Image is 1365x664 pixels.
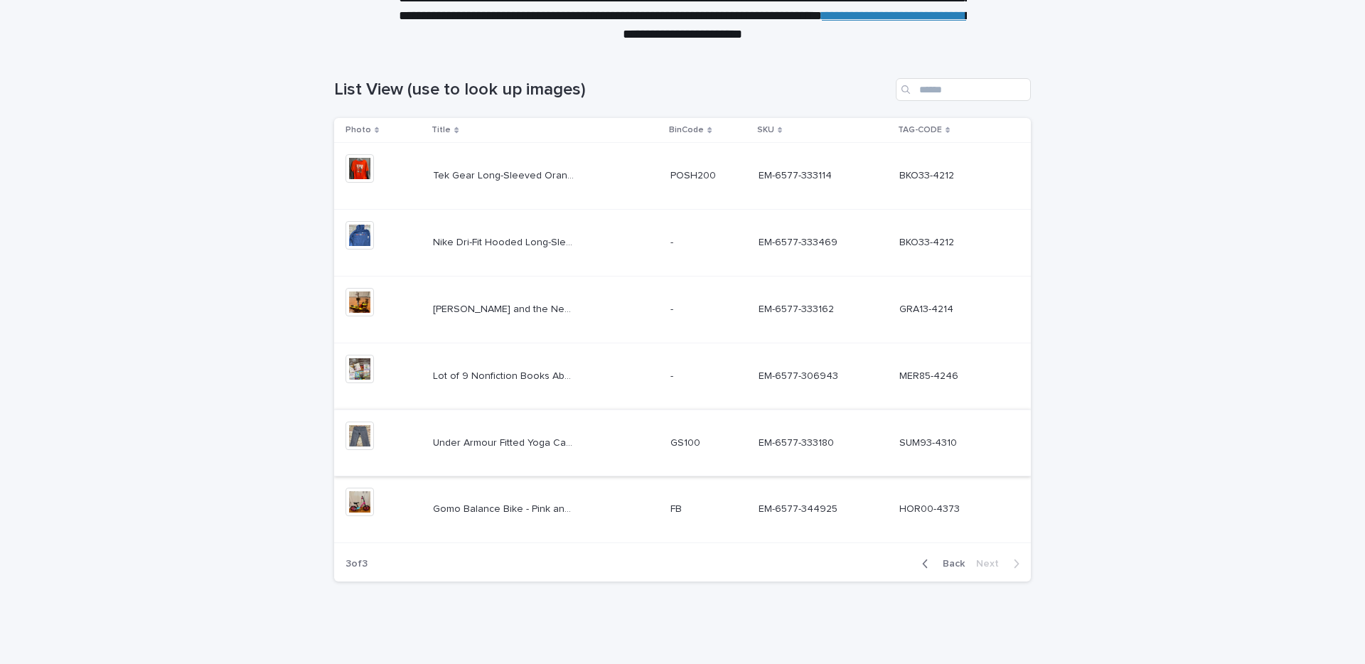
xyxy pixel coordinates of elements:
p: HOR00-4373 [899,500,963,515]
tr: Under Armour Fitted Yoga Capri Pants 5Under Armour Fitted Yoga Capri Pants 5 GS100GS100 EM-6577-3... [334,409,1031,476]
span: Back [934,559,965,569]
p: - [670,234,676,249]
tr: Nike Dri-Fit Hooded Long-Sleeved Shirt 12Nike Dri-Fit Hooded Long-Sleeved Shirt 12 -- EM-6577-333... [334,210,1031,277]
p: EM-6577-333180 [759,434,837,449]
tr: [PERSON_NAME] and the Neverland Pirates Ship One Size[PERSON_NAME] and the Neverland Pirates Ship... [334,276,1031,343]
h1: List View (use to look up images) [334,80,890,100]
p: GRA13-4214 [899,301,956,316]
p: Gomo Balance Bike - Pink and Teal One Size [433,500,578,515]
p: FB [670,500,685,515]
p: Jake and the Neverland Pirates Ship One Size [433,301,578,316]
button: Back [911,557,970,570]
p: - [670,301,676,316]
p: TAG-CODE [898,122,942,138]
p: Title [432,122,451,138]
p: Lot of 9 Nonfiction Books About Animals [433,368,578,382]
tr: Tek Gear Long-Sleeved Orange Basketball Shirt LargeTek Gear Long-Sleeved Orange Basketball Shirt ... [334,143,1031,210]
input: Search [896,78,1031,101]
p: BinCode [669,122,704,138]
p: Tek Gear Long-Sleeved Orange Basketball Shirt Large [433,167,578,182]
tr: Gomo Balance Bike - Pink and Teal One SizeGomo Balance Bike - Pink and Teal One Size FBFB EM-6577... [334,476,1031,543]
p: 3 of 3 [334,547,379,582]
tr: Lot of 9 Nonfiction Books About AnimalsLot of 9 Nonfiction Books About Animals -- EM-6577-306943E... [334,343,1031,409]
p: EM-6577-344925 [759,500,840,515]
p: EM-6577-333469 [759,234,840,249]
p: EM-6577-306943 [759,368,841,382]
p: SUM93-4310 [899,434,960,449]
p: EM-6577-333162 [759,301,837,316]
p: GS100 [670,434,703,449]
p: MER85-4246 [899,368,961,382]
p: POSH200 [670,167,719,182]
p: Photo [346,122,371,138]
p: Under Armour Fitted Yoga Capri Pants 5 [433,434,578,449]
span: Next [976,559,1007,569]
button: Next [970,557,1031,570]
p: EM-6577-333114 [759,167,835,182]
p: SKU [757,122,774,138]
p: BKO33-4212 [899,234,957,249]
p: Nike Dri-Fit Hooded Long-Sleeved Shirt 12 [433,234,578,249]
p: - [670,368,676,382]
p: BKO33-4212 [899,167,957,182]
